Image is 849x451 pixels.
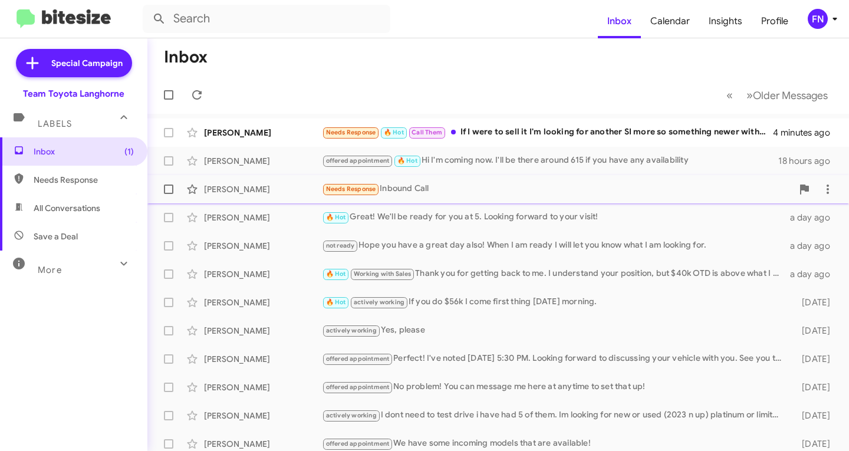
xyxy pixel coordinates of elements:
[164,48,208,67] h1: Inbox
[326,129,376,136] span: Needs Response
[326,298,346,306] span: 🔥 Hot
[326,270,346,278] span: 🔥 Hot
[397,157,417,164] span: 🔥 Hot
[788,297,840,308] div: [DATE]
[326,355,390,363] span: offered appointment
[322,239,788,252] div: Hope you have a great day also! When I am ready I will let you know what I am looking for.
[204,240,322,252] div: [PERSON_NAME]
[204,325,322,337] div: [PERSON_NAME]
[34,146,134,157] span: Inbox
[322,182,792,196] div: Inbound Call
[204,410,322,422] div: [PERSON_NAME]
[773,127,840,139] div: 4 minutes ago
[788,212,840,223] div: a day ago
[720,83,835,107] nav: Page navigation example
[641,4,699,38] a: Calendar
[326,440,390,447] span: offered appointment
[739,83,835,107] button: Next
[322,437,788,450] div: We have some incoming models that are available!
[326,185,376,193] span: Needs Response
[204,438,322,450] div: [PERSON_NAME]
[34,231,78,242] span: Save a Deal
[798,9,836,29] button: FN
[788,381,840,393] div: [DATE]
[34,202,100,214] span: All Conversations
[204,297,322,308] div: [PERSON_NAME]
[412,129,442,136] span: Call Them
[204,212,322,223] div: [PERSON_NAME]
[322,409,788,422] div: I dont need to test drive i have had 5 of them. Im looking for new or used (2023 n up) platinum o...
[326,412,377,419] span: actively working
[354,270,412,278] span: Working with Sales
[143,5,390,33] input: Search
[204,381,322,393] div: [PERSON_NAME]
[354,298,404,306] span: actively working
[23,88,124,100] div: Team Toyota Langhorne
[719,83,740,107] button: Previous
[16,49,132,77] a: Special Campaign
[51,57,123,69] span: Special Campaign
[204,183,322,195] div: [PERSON_NAME]
[326,242,355,249] span: not ready
[746,88,753,103] span: »
[204,155,322,167] div: [PERSON_NAME]
[778,155,840,167] div: 18 hours ago
[204,268,322,280] div: [PERSON_NAME]
[34,174,134,186] span: Needs Response
[726,88,733,103] span: «
[124,146,134,157] span: (1)
[322,295,788,309] div: If you do $56k I come first thing [DATE] morning.
[788,268,840,280] div: a day ago
[322,267,788,281] div: Thank you for getting back to me. I understand your position, but $40k OTD is above what I can do...
[598,4,641,38] a: Inbox
[326,327,377,334] span: actively working
[788,438,840,450] div: [DATE]
[788,325,840,337] div: [DATE]
[326,383,390,391] span: offered appointment
[322,324,788,337] div: Yes, please
[752,4,798,38] a: Profile
[699,4,752,38] a: Insights
[322,380,788,394] div: No problem! You can message me here at anytime to set that up!
[753,89,828,102] span: Older Messages
[788,240,840,252] div: a day ago
[326,157,390,164] span: offered appointment
[38,118,72,129] span: Labels
[808,9,828,29] div: FN
[322,210,788,224] div: Great! We'll be ready for you at 5. Looking forward to your visit!
[204,353,322,365] div: [PERSON_NAME]
[384,129,404,136] span: 🔥 Hot
[322,154,778,167] div: Hi I'm coming now. I'll be there around 615 if you have any availability
[38,265,62,275] span: More
[788,353,840,365] div: [DATE]
[788,410,840,422] div: [DATE]
[326,213,346,221] span: 🔥 Hot
[204,127,322,139] div: [PERSON_NAME]
[322,352,788,366] div: Perfect! I've noted [DATE] 5:30 PM. Looking forward to discussing your vehicle with you. See you ...
[322,126,773,139] div: If I were to sell it I'm looking for another SI more so something newer with a lower payment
